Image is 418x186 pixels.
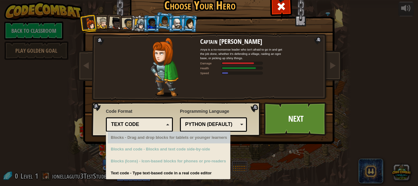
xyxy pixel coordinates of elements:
[105,13,123,32] li: Lady Ida Justheart
[118,15,135,32] li: Alejandro the Duelist
[106,108,173,114] span: Code Format
[80,14,98,32] li: Captain Anya Weston
[200,61,222,65] div: Damage
[155,12,173,30] li: Arryn Stonewall
[200,47,286,60] div: Anya is a no-nonsense leader who isn't afraid to go in and get the job done, whether it's defendi...
[185,121,238,128] div: Python (Default)
[264,102,328,136] a: Next
[200,66,222,70] div: Health
[200,66,286,70] div: Gains 140% of listed Warrior armor health.
[93,14,110,31] li: Sir Tharin Thunderfist
[200,71,286,75] div: Moves at 6 meters per second.
[143,15,160,32] li: Gordon the Stalwart
[200,38,286,45] h2: Captain [PERSON_NAME]
[108,155,230,167] div: Only Supported in CodeCombat Junior
[111,121,164,128] div: Text code
[108,132,230,144] div: Only Supported in CodeCombat Junior
[200,71,222,75] div: Speed
[180,108,247,114] span: Programming Language
[168,15,185,32] li: Okar Stompfoot
[108,167,230,179] div: Text code - Type text-based code in a real code editor
[150,38,178,97] img: captain-pose.png
[130,15,148,32] li: Hattori Hanzō
[91,102,262,137] img: language-selector-background.png
[180,14,198,32] li: Illia Shieldsmith
[108,143,230,155] div: Only Supported in CodeCombat Junior
[200,61,286,65] div: Deals 120% of listed Warrior weapon damage.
